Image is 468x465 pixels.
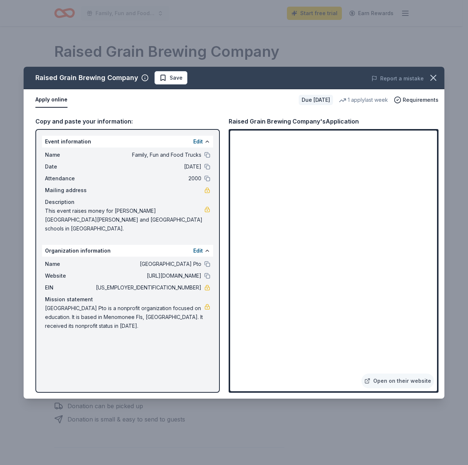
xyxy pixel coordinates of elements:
span: 2000 [94,174,201,183]
button: Edit [193,246,203,255]
span: Date [45,162,94,171]
span: EIN [45,283,94,292]
div: Copy and paste your information: [35,117,220,126]
span: [GEOGRAPHIC_DATA] Pto [94,260,201,268]
button: Edit [193,137,203,146]
div: Due [DATE] [299,95,333,105]
span: Name [45,260,94,268]
span: Mailing address [45,186,94,195]
span: Save [170,73,183,82]
button: Requirements [394,96,438,104]
div: Description [45,198,210,207]
div: Mission statement [45,295,210,304]
div: Event information [42,136,213,148]
span: Requirements [403,96,438,104]
button: Apply online [35,92,67,108]
span: Website [45,271,94,280]
span: Attendance [45,174,94,183]
span: Family, Fun and Food Trucks [94,150,201,159]
a: Open on their website [361,374,434,388]
span: This event raises money for [PERSON_NAME][GEOGRAPHIC_DATA][PERSON_NAME] and [GEOGRAPHIC_DATA] sch... [45,207,204,233]
span: [GEOGRAPHIC_DATA] Pto is a nonprofit organization focused on education. It is based in Menomonee ... [45,304,204,330]
div: Organization information [42,245,213,257]
div: Raised Grain Brewing Company's Application [229,117,359,126]
span: Name [45,150,94,159]
span: [DATE] [94,162,201,171]
span: [US_EMPLOYER_IDENTIFICATION_NUMBER] [94,283,201,292]
div: 1 apply last week [339,96,388,104]
span: [URL][DOMAIN_NAME] [94,271,201,280]
div: Raised Grain Brewing Company [35,72,138,84]
button: Save [155,71,187,84]
button: Report a mistake [371,74,424,83]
